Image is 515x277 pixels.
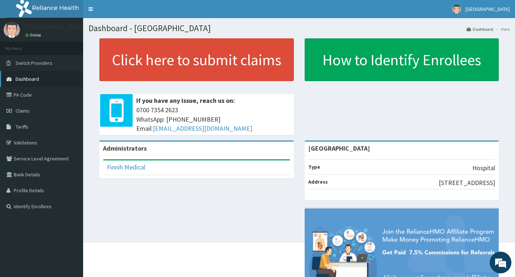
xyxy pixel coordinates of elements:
a: Dashboard [467,26,493,32]
b: If you have any issue, reach us on: [136,96,235,105]
span: 0700 7354 2623 WhatsApp: [PHONE_NUMBER] Email: [136,105,290,133]
span: Claims [16,108,30,114]
li: Here [494,26,510,32]
b: Type [308,164,320,170]
span: Dashboard [16,76,39,82]
b: Address [308,179,328,185]
h1: Dashboard - [GEOGRAPHIC_DATA] [89,24,510,33]
img: User Image [452,5,461,14]
p: [STREET_ADDRESS] [439,178,495,188]
a: Online [25,33,43,38]
a: [EMAIL_ADDRESS][DOMAIN_NAME] [153,124,252,133]
span: Switch Providers [16,60,52,66]
b: Administrators [103,144,147,152]
a: Click here to submit claims [99,38,294,81]
span: Tariffs [16,123,29,130]
span: [GEOGRAPHIC_DATA] [465,6,510,12]
a: Finnih Medical [107,163,145,171]
img: User Image [4,22,20,38]
p: Hospital [472,163,495,173]
p: [GEOGRAPHIC_DATA] [25,24,85,30]
strong: [GEOGRAPHIC_DATA] [308,144,370,152]
a: How to Identify Enrollees [305,38,499,81]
